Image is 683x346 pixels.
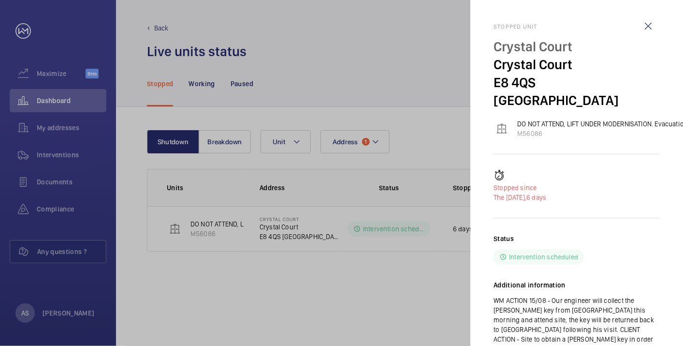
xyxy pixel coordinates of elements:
p: 6 days [494,193,660,202]
p: Intervention scheduled [509,252,578,262]
span: The [DATE], [494,194,526,201]
h2: Status [494,234,514,243]
p: Crystal Court [494,38,660,56]
h2: Additional information [494,280,660,290]
img: elevator.svg [496,123,508,135]
h2: Stopped unit [494,23,660,30]
p: Stopped since [494,183,660,193]
p: Crystal Court [494,56,660,74]
p: E8 4QS [GEOGRAPHIC_DATA] [494,74,660,109]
